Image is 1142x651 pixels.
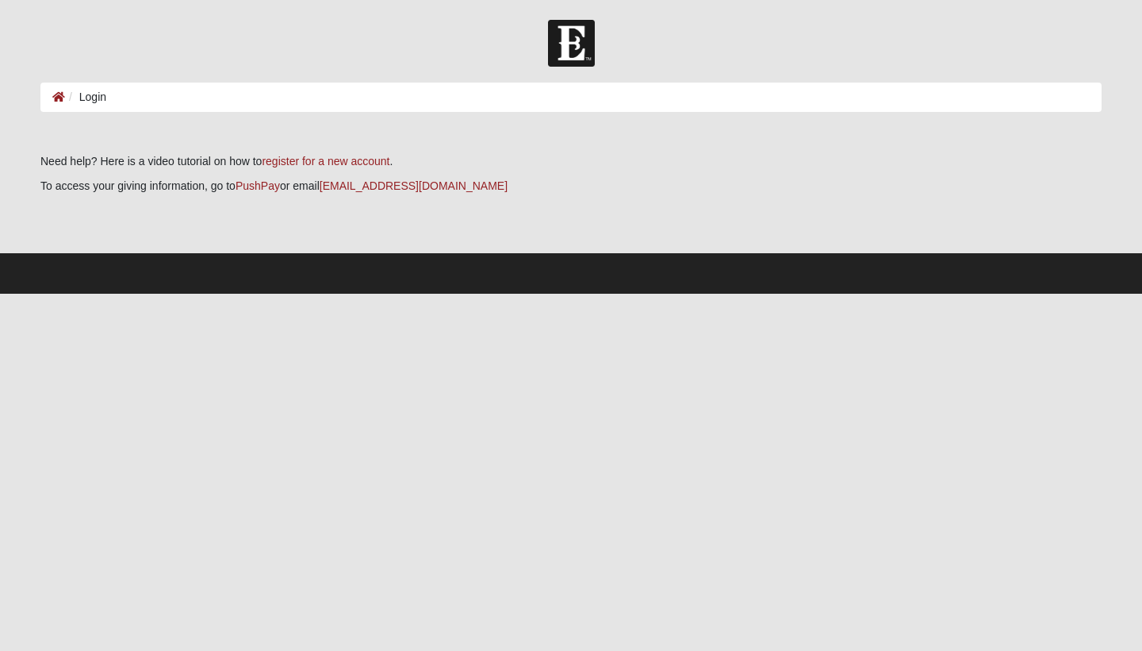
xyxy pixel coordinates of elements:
[65,89,106,106] li: Login
[40,153,1102,170] p: Need help? Here is a video tutorial on how to .
[320,179,508,192] a: [EMAIL_ADDRESS][DOMAIN_NAME]
[236,179,280,192] a: PushPay
[262,155,389,168] a: register for a new account
[40,178,1102,195] p: To access your giving information, go to or email
[548,20,595,67] img: Church of Eleven22 Logo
